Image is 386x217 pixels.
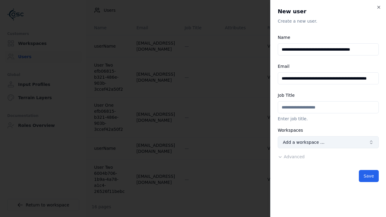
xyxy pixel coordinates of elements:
label: Email [278,64,289,69]
label: Workspaces [278,128,303,133]
span: Advanced [284,154,305,159]
h2: New user [278,7,379,16]
p: Create a new user. [278,18,379,24]
span: Add a workspace … [283,139,324,145]
label: Name [278,35,290,40]
button: Advanced [278,154,305,160]
label: Job Title [278,93,295,98]
p: Enter job title. [278,116,379,122]
button: Save [359,170,379,182]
